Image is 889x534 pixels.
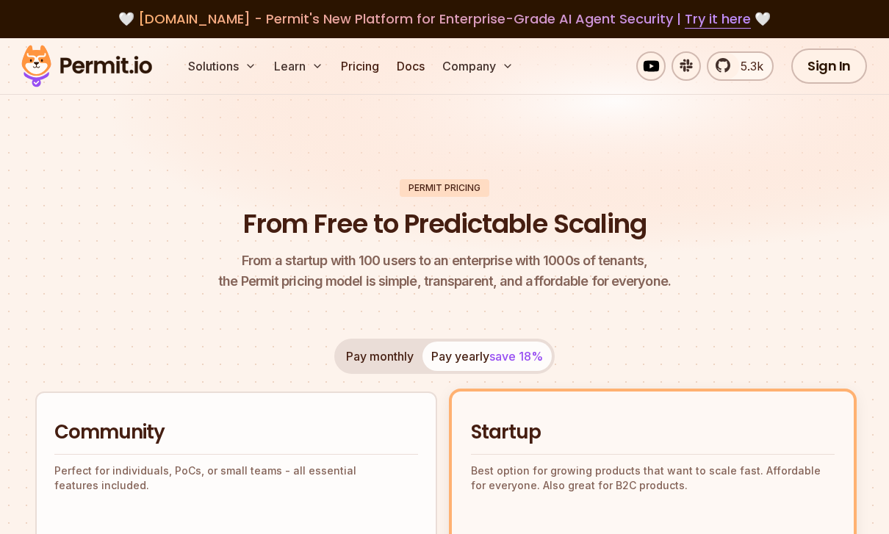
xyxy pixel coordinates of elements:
p: Best option for growing products that want to scale fast. Affordable for everyone. Also great for... [471,463,835,493]
p: the Permit pricing model is simple, transparent, and affordable for everyone. [218,250,671,292]
div: 🤍 🤍 [35,9,854,29]
a: 5.3k [707,51,774,81]
span: From a startup with 100 users to an enterprise with 1000s of tenants, [218,250,671,271]
span: 5.3k [732,57,763,75]
button: Pay monthly [337,342,422,371]
a: Pricing [335,51,385,81]
button: Learn [268,51,329,81]
span: [DOMAIN_NAME] - Permit's New Platform for Enterprise-Grade AI Agent Security | [138,10,751,28]
a: Sign In [791,48,867,84]
button: Company [436,51,519,81]
a: Try it here [685,10,751,29]
p: Perfect for individuals, PoCs, or small teams - all essential features included. [54,463,418,493]
h2: Community [54,419,418,446]
img: Permit logo [15,41,159,91]
h1: From Free to Predictable Scaling [243,206,647,242]
a: Docs [391,51,431,81]
div: Permit Pricing [400,179,489,197]
button: Solutions [182,51,262,81]
h2: Startup [471,419,835,446]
